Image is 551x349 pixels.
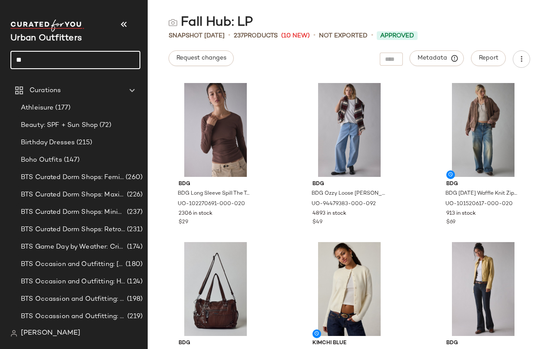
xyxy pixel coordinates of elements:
[98,120,111,130] span: (72)
[446,210,476,218] span: 913 in stock
[169,31,225,40] span: Snapshot [DATE]
[228,30,230,41] span: •
[10,20,84,32] img: cfy_white_logo.C9jOOHJF.svg
[410,50,464,66] button: Metadata
[124,259,143,269] span: (180)
[179,339,252,347] span: BDG
[21,328,80,339] span: [PERSON_NAME]
[234,31,278,40] div: Products
[178,190,252,198] span: BDG Long Sleeve Spill The Tee in Brown, Women's at Urban Outfitters
[21,155,62,165] span: Boho Outfits
[21,138,75,148] span: Birthday Dresses
[169,18,177,27] img: svg%3e
[305,83,393,177] img: 94479383_092_b
[446,219,455,226] span: $69
[125,294,143,304] span: (198)
[21,207,125,217] span: BTS Curated Dorm Shops: Minimalist
[172,83,259,177] img: 102270691_020_b
[126,312,143,322] span: (219)
[21,242,125,252] span: BTS Game Day by Weather: Crisp & Cozy
[417,54,457,62] span: Metadata
[21,225,125,235] span: BTS Curated Dorm Shops: Retro+ Boho
[478,55,498,62] span: Report
[471,50,506,66] button: Report
[313,30,315,41] span: •
[312,200,376,208] span: UO-94479383-000-092
[53,103,70,113] span: (177)
[178,200,245,208] span: UO-102270691-000-020
[21,312,126,322] span: BTS Occassion and Outfitting: First Day Fits
[179,219,188,226] span: $29
[439,242,527,336] img: 96020706_094_b
[445,200,513,208] span: UO-101520617-000-020
[179,180,252,188] span: BDG
[125,190,143,200] span: (226)
[10,330,17,337] img: svg%3e
[125,277,143,287] span: (124)
[312,180,386,188] span: BDG
[312,190,385,198] span: BDG Ozzy Loose [PERSON_NAME] in Light Blue, Women's at Urban Outfitters
[125,242,143,252] span: (174)
[281,31,310,40] span: (10 New)
[75,138,92,148] span: (215)
[439,83,527,177] img: 101520617_020_b
[305,242,393,336] img: 92094747_012_b
[319,31,368,40] span: Not Exported
[176,55,226,62] span: Request changes
[446,180,520,188] span: BDG
[21,277,125,287] span: BTS Occasion and Outfitting: Homecoming Dresses
[380,31,414,40] span: Approved
[10,34,82,43] span: Current Company Name
[21,190,125,200] span: BTS Curated Dorm Shops: Maximalist
[169,50,234,66] button: Request changes
[234,33,244,39] span: 237
[21,173,124,183] span: BTS Curated Dorm Shops: Feminine
[371,30,373,41] span: •
[169,14,253,31] div: Fall Hub: LP
[124,173,143,183] span: (260)
[312,339,386,347] span: Kimchi Blue
[21,259,124,269] span: BTS Occasion and Outfitting: [PERSON_NAME] to Party
[21,294,125,304] span: BTS Occassion and Outfitting: Campus Lounge
[172,242,259,336] img: 101211381_020_b
[21,103,53,113] span: Athleisure
[312,210,346,218] span: 4893 in stock
[21,120,98,130] span: Beauty: SPF + Sun Shop
[446,339,520,347] span: BDG
[179,210,212,218] span: 2306 in stock
[312,219,322,226] span: $49
[62,155,80,165] span: (147)
[125,225,143,235] span: (231)
[125,207,143,217] span: (237)
[30,86,61,96] span: Curations
[445,190,519,198] span: BDG [DATE] Waffle Knit Zip-Up Hoodie Sweatshirt in Brown, Women's at Urban Outfitters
